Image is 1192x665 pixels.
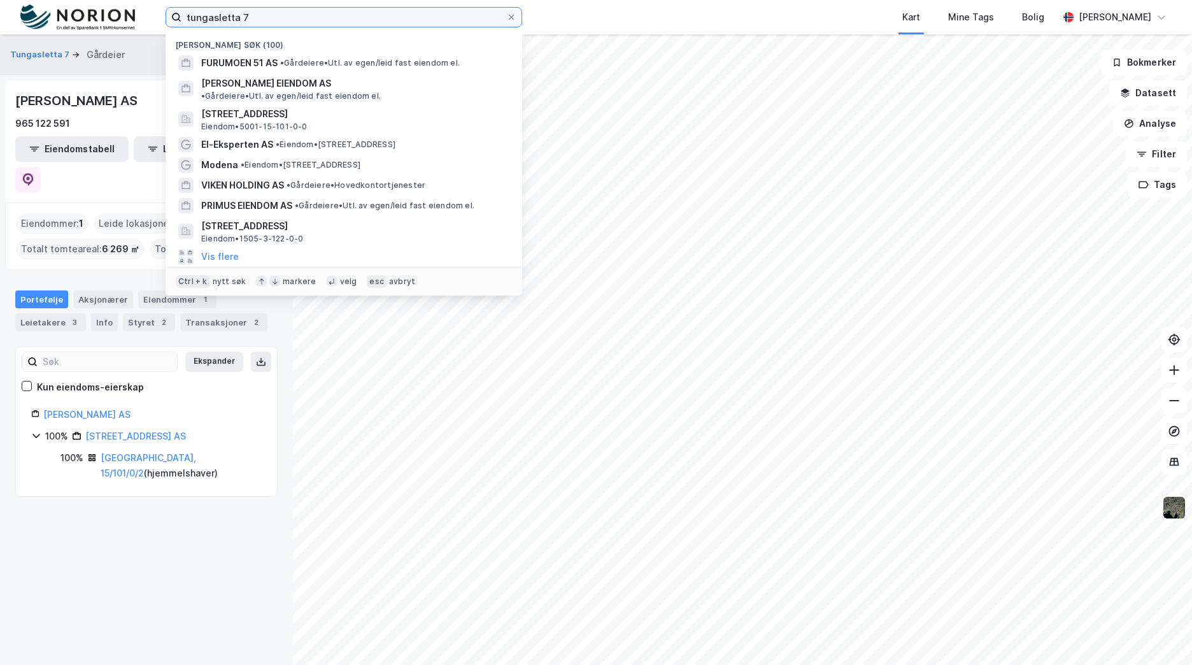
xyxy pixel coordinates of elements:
span: • [295,201,299,210]
div: 2 [157,316,170,329]
button: Eiendomstabell [15,136,129,162]
span: • [287,180,290,190]
div: Totalt tomteareal : [16,239,145,259]
span: • [201,91,205,101]
div: 965 122 591 [15,116,70,131]
span: [PERSON_NAME] EIENDOM AS [201,76,331,91]
button: Tungasletta 7 [10,48,72,61]
div: Leietakere [15,313,86,331]
span: Gårdeiere • Utl. av egen/leid fast eiendom el. [201,91,381,101]
div: 2 [250,316,262,329]
div: Gårdeier [87,47,125,62]
span: [STREET_ADDRESS] [201,218,507,234]
button: Filter [1126,141,1187,167]
button: Analyse [1113,111,1187,136]
div: 3 [68,316,81,329]
span: Gårdeiere • Hovedkontortjenester [287,180,425,190]
span: • [241,160,245,169]
span: Modena [201,157,238,173]
span: Eiendom • 5001-15-101-0-0 [201,122,308,132]
span: FURUMOEN 51 AS [201,55,278,71]
span: 1 [79,216,83,231]
div: Totalt byggareal : [150,239,270,259]
a: [PERSON_NAME] AS [43,409,131,420]
div: Transaksjoner [180,313,267,331]
div: [PERSON_NAME] [1079,10,1151,25]
iframe: Chat Widget [1128,604,1192,665]
div: Eiendommer [138,290,216,308]
div: [PERSON_NAME] AS [15,90,140,111]
span: Eiendom • [STREET_ADDRESS] [241,160,360,170]
div: Ctrl + k [176,275,210,288]
div: Kontrollprogram for chat [1128,604,1192,665]
button: Vis flere [201,249,239,264]
span: VIKEN HOLDING AS [201,178,284,193]
span: • [280,58,284,68]
div: Leide lokasjoner : [94,213,184,234]
a: [STREET_ADDRESS] AS [85,431,186,441]
span: PRIMUS EIENDOM AS [201,198,292,213]
button: Tags [1128,172,1187,197]
img: 9k= [1162,496,1186,520]
span: Gårdeiere • Utl. av egen/leid fast eiendom el. [280,58,460,68]
span: El-Eksperten AS [201,137,273,152]
div: Mine Tags [948,10,994,25]
div: 1 [199,293,211,306]
button: Ekspander [185,352,243,372]
div: nytt søk [213,276,246,287]
span: [STREET_ADDRESS] [201,106,507,122]
div: 100% [60,450,83,466]
input: Søk [38,352,177,371]
div: Kun eiendoms-eierskap [37,380,144,395]
button: Leietakertabell [134,136,247,162]
div: Bolig [1022,10,1044,25]
div: Info [91,313,118,331]
span: 6 269 ㎡ [102,241,139,257]
div: velg [340,276,357,287]
div: esc [367,275,387,288]
button: Bokmerker [1101,50,1187,75]
button: Datasett [1109,80,1187,106]
input: Søk på adresse, matrikkel, gårdeiere, leietakere eller personer [181,8,506,27]
div: Eiendommer : [16,213,89,234]
img: norion-logo.80e7a08dc31c2e691866.png [20,4,135,31]
div: markere [283,276,316,287]
div: ( hjemmelshaver ) [101,450,262,481]
div: Styret [123,313,175,331]
span: Eiendom • 1505-3-122-0-0 [201,234,303,244]
div: Kart [902,10,920,25]
a: [GEOGRAPHIC_DATA], 15/101/0/2 [101,452,196,478]
div: [PERSON_NAME] søk (100) [166,30,522,53]
div: avbryt [389,276,415,287]
span: • [276,139,280,149]
div: Aksjonærer [73,290,133,308]
div: Portefølje [15,290,68,308]
div: 100% [45,429,68,444]
span: Eiendom • [STREET_ADDRESS] [276,139,395,150]
span: Gårdeiere • Utl. av egen/leid fast eiendom el. [295,201,474,211]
